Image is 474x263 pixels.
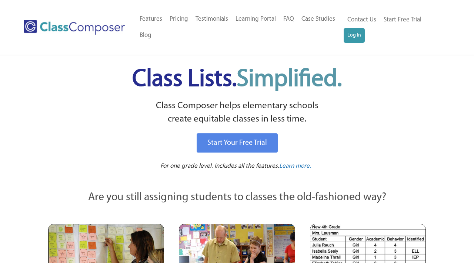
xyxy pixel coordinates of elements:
[237,68,342,92] span: Simplified.
[380,12,425,28] a: Start Free Trial
[344,12,380,28] a: Contact Us
[132,68,342,92] span: Class Lists.
[197,133,278,153] a: Start Your Free Trial
[48,189,426,206] p: Are you still assigning students to classes the old-fashioned way?
[192,11,232,27] a: Testimonials
[344,12,445,43] nav: Header Menu
[136,11,344,44] nav: Header Menu
[280,11,298,27] a: FAQ
[298,11,339,27] a: Case Studies
[136,27,155,44] a: Blog
[24,20,125,35] img: Class Composer
[160,163,279,169] span: For one grade level. Includes all the features.
[344,28,365,43] a: Log In
[279,162,311,171] a: Learn more.
[166,11,192,27] a: Pricing
[136,11,166,27] a: Features
[47,99,427,126] p: Class Composer helps elementary schools create equitable classes in less time.
[279,163,311,169] span: Learn more.
[207,139,267,147] span: Start Your Free Trial
[232,11,280,27] a: Learning Portal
